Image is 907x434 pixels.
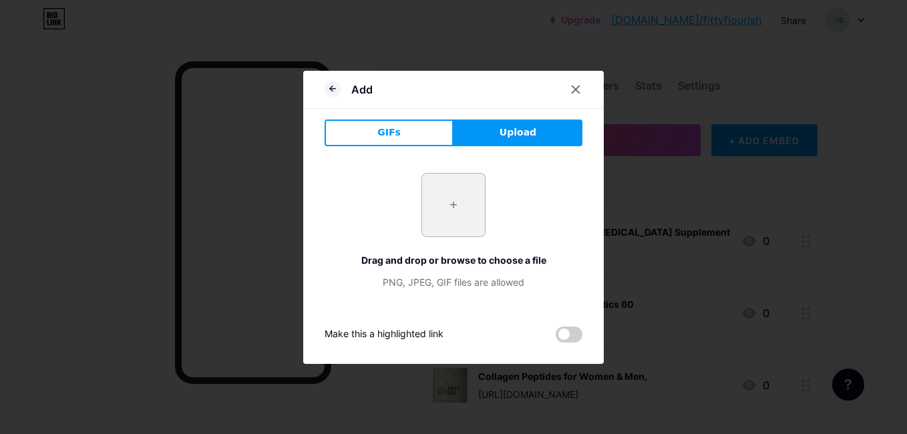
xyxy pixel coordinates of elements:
[453,120,582,146] button: Upload
[351,81,373,97] div: Add
[325,253,582,267] div: Drag and drop or browse to choose a file
[500,126,536,140] span: Upload
[325,275,582,289] div: PNG, JPEG, GIF files are allowed
[325,327,443,343] div: Make this a highlighted link
[325,120,453,146] button: GIFs
[377,126,401,140] span: GIFs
